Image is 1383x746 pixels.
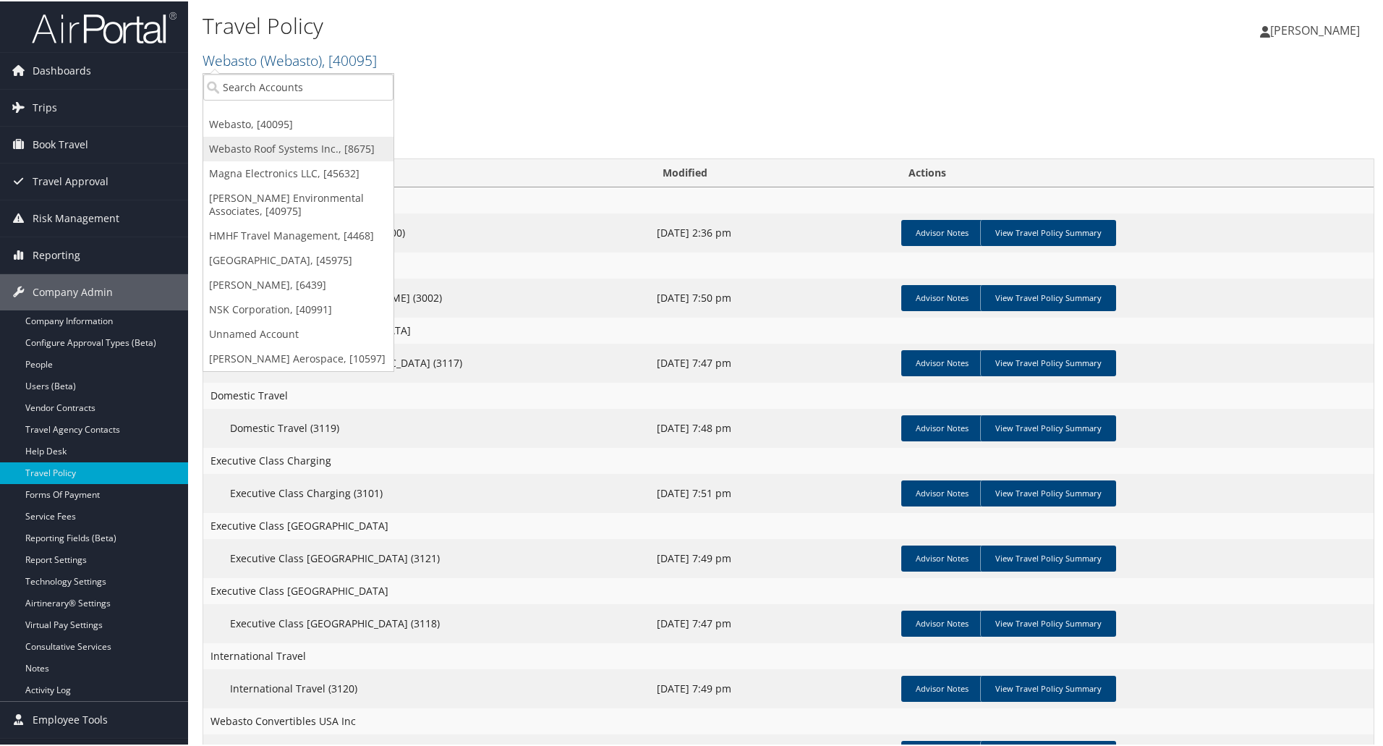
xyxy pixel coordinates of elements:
[203,271,393,296] a: [PERSON_NAME], [6439]
[203,512,1374,538] td: Executive Class [GEOGRAPHIC_DATA]
[980,284,1116,310] a: View Travel Policy Summary
[33,162,108,198] span: Travel Approval
[901,609,983,635] a: Advisor Notes
[203,247,393,271] a: [GEOGRAPHIC_DATA], [45975]
[650,407,896,446] td: [DATE] 7:48 pm
[901,414,983,440] a: Advisor Notes
[980,414,1116,440] a: View Travel Policy Summary
[895,158,1374,186] th: Actions
[901,479,983,505] a: Advisor Notes
[650,342,896,381] td: [DATE] 7:47 pm
[203,186,1374,212] td: Default Travel Class Charging
[203,446,1374,472] td: Executive Class Charging
[650,472,896,512] td: [DATE] 7:51 pm
[203,158,650,186] th: Name: activate to sort column ascending
[980,609,1116,635] a: View Travel Policy Summary
[203,407,650,446] td: Domestic Travel (3119)
[650,212,896,251] td: [DATE] 2:36 pm
[33,51,91,88] span: Dashboards
[203,603,650,642] td: Executive Class [GEOGRAPHIC_DATA] (3118)
[33,236,80,272] span: Reporting
[650,668,896,707] td: [DATE] 7:49 pm
[1260,7,1374,51] a: [PERSON_NAME]
[980,479,1116,505] a: View Travel Policy Summary
[901,674,983,700] a: Advisor Notes
[203,342,650,381] td: Default Travel Class [GEOGRAPHIC_DATA] (3117)
[203,49,377,69] a: Webasto
[322,49,377,69] span: , [ 40095 ]
[33,199,119,235] span: Risk Management
[260,49,322,69] span: ( Webasto )
[203,222,393,247] a: HMHF Travel Management, [4468]
[203,381,1374,407] td: Domestic Travel
[203,277,650,316] td: Default Travel Class [PERSON_NAME] (3002)
[203,538,650,577] td: Executive Class [GEOGRAPHIC_DATA] (3121)
[203,111,393,135] a: Webasto, [40095]
[901,219,983,245] a: Advisor Notes
[33,700,108,737] span: Employee Tools
[650,603,896,642] td: [DATE] 7:47 pm
[203,251,1374,277] td: Default Travel Class [PERSON_NAME]
[901,284,983,310] a: Advisor Notes
[980,349,1116,375] a: View Travel Policy Summary
[203,642,1374,668] td: International Travel
[901,349,983,375] a: Advisor Notes
[203,212,650,251] td: Default Travel Class Charging (3100)
[1270,21,1360,37] span: [PERSON_NAME]
[980,544,1116,570] a: View Travel Policy Summary
[33,88,57,124] span: Trips
[203,72,393,99] input: Search Accounts
[203,135,393,160] a: Webasto Roof Systems Inc., [8675]
[33,125,88,161] span: Book Travel
[650,277,896,316] td: [DATE] 7:50 pm
[203,668,650,707] td: International Travel (3120)
[203,9,984,40] h1: Travel Policy
[203,316,1374,342] td: Default Travel Class [GEOGRAPHIC_DATA]
[203,472,650,512] td: Executive Class Charging (3101)
[33,273,113,309] span: Company Admin
[203,321,393,345] a: Unnamed Account
[980,674,1116,700] a: View Travel Policy Summary
[650,158,896,186] th: Modified: activate to sort column ascending
[203,345,393,370] a: [PERSON_NAME] Aerospace, [10597]
[203,707,1374,733] td: Webasto Convertibles USA Inc
[650,538,896,577] td: [DATE] 7:49 pm
[980,219,1116,245] a: View Travel Policy Summary
[203,296,393,321] a: NSK Corporation, [40991]
[32,9,176,43] img: airportal-logo.png
[203,160,393,185] a: Magna Electronics LLC, [45632]
[901,544,983,570] a: Advisor Notes
[203,577,1374,603] td: Executive Class [GEOGRAPHIC_DATA]
[203,185,393,222] a: [PERSON_NAME] Environmental Associates, [40975]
